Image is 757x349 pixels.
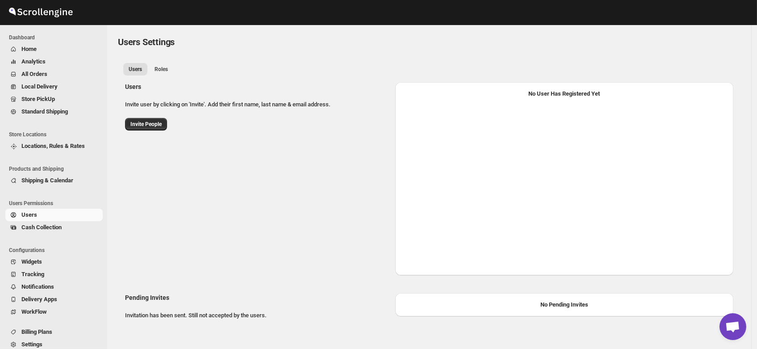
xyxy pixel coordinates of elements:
[5,326,103,338] button: Billing Plans
[9,200,103,207] span: Users Permissions
[5,174,103,187] button: Shipping & Calendar
[21,211,37,218] span: Users
[21,108,68,115] span: Standard Shipping
[21,283,54,290] span: Notifications
[21,328,52,335] span: Billing Plans
[21,258,42,265] span: Widgets
[5,140,103,152] button: Locations, Rules & Rates
[21,224,62,231] span: Cash Collection
[402,89,726,98] div: No User Has Registered Yet
[5,281,103,293] button: Notifications
[21,143,85,149] span: Locations, Rules & Rates
[9,165,103,172] span: Products and Shipping
[125,311,388,320] p: Invitation has been sent. Still not accepted by the users.
[9,131,103,138] span: Store Locations
[155,66,168,73] span: Roles
[5,209,103,221] button: Users
[21,177,73,184] span: Shipping & Calendar
[21,296,57,303] span: Delivery Apps
[5,68,103,80] button: All Orders
[5,268,103,281] button: Tracking
[21,71,47,77] span: All Orders
[21,58,46,65] span: Analytics
[21,271,44,278] span: Tracking
[21,96,55,102] span: Store PickUp
[9,34,103,41] span: Dashboard
[21,308,47,315] span: WorkFlow
[21,46,37,52] span: Home
[5,306,103,318] button: WorkFlow
[125,118,167,130] button: Invite People
[123,63,147,76] button: All customers
[130,121,162,128] span: Invite People
[125,293,388,302] h2: Pending Invites
[402,300,726,309] div: No Pending Invites
[5,256,103,268] button: Widgets
[125,82,388,91] h2: Users
[118,79,740,332] div: All customers
[5,221,103,234] button: Cash Collection
[118,37,175,47] span: Users Settings
[719,313,746,340] a: Open chat
[21,341,42,348] span: Settings
[129,66,142,73] span: Users
[5,43,103,55] button: Home
[9,247,103,254] span: Configurations
[21,83,58,90] span: Local Delivery
[5,55,103,68] button: Analytics
[125,100,388,109] p: Invite user by clicking on 'Invite'. Add their first name, last name & email address.
[5,293,103,306] button: Delivery Apps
